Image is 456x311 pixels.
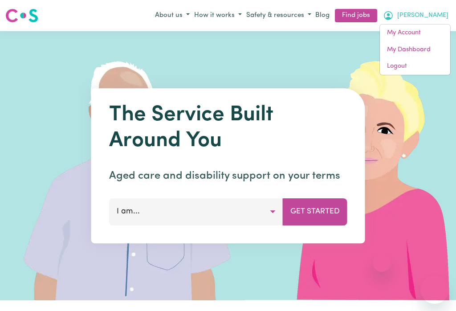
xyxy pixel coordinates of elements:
a: My Dashboard [380,41,450,58]
button: Get Started [283,198,347,225]
a: Find jobs [335,9,377,23]
button: About us [153,8,192,23]
img: Careseekers logo [5,8,38,24]
p: Aged care and disability support on your terms [109,168,347,184]
a: Blog [313,9,331,23]
a: My Account [380,25,450,41]
iframe: Button to launch messaging window [420,275,449,304]
a: Careseekers logo [5,5,38,26]
button: I am... [109,198,283,225]
button: Safety & resources [244,8,313,23]
a: Logout [380,58,450,75]
iframe: Close message [373,254,391,272]
span: [PERSON_NAME] [397,11,448,20]
div: My Account [379,24,451,75]
button: My Account [381,8,451,23]
h1: The Service Built Around You [109,102,347,154]
button: How it works [192,8,244,23]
